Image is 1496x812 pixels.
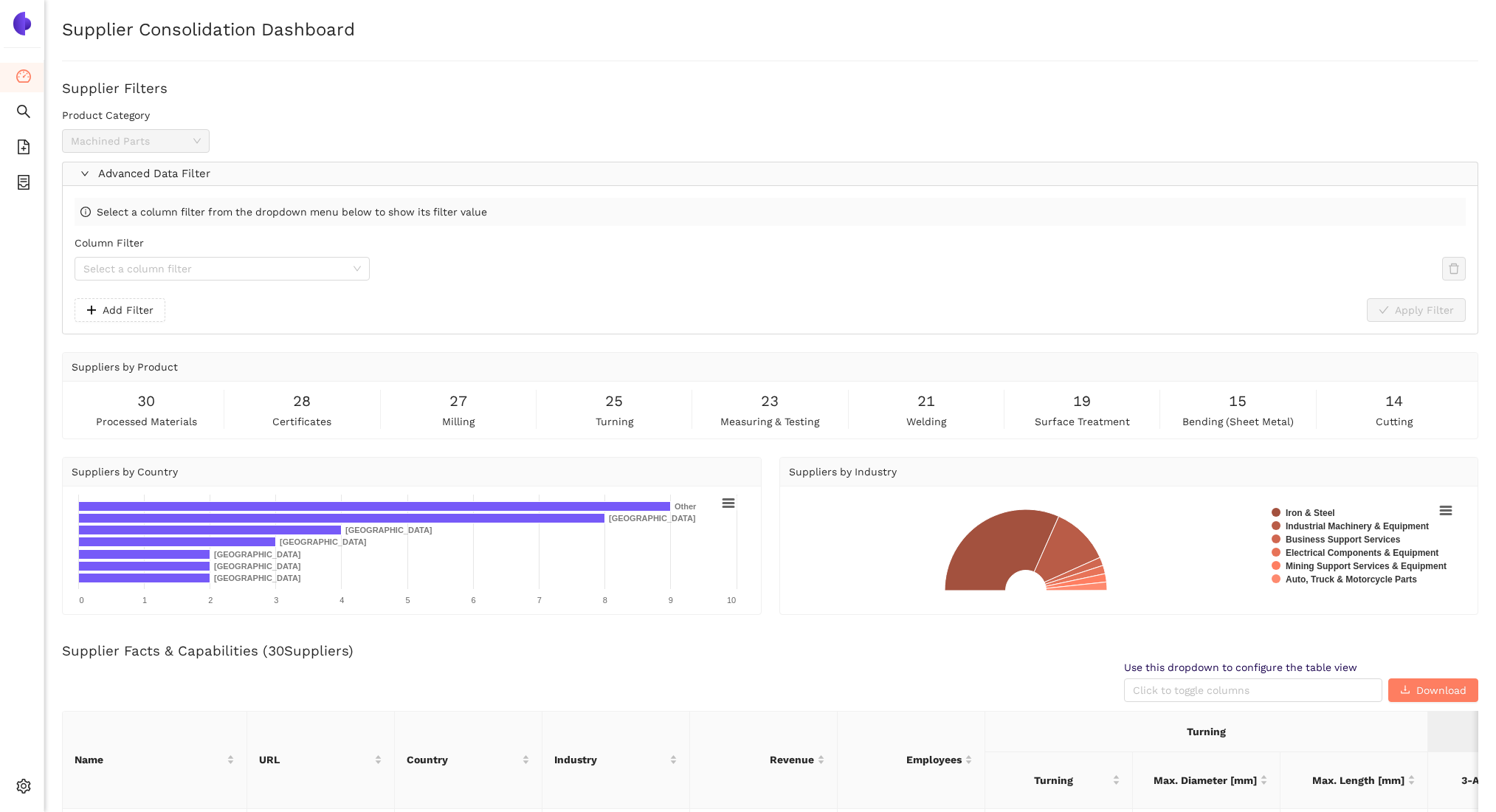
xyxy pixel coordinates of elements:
[472,596,476,605] text: 6
[985,752,1133,809] th: this column's title is Turning,this column is sortable
[554,751,666,768] span: Industry
[63,712,247,809] th: this column's title is Name,this column is sortable
[214,574,301,582] text: [GEOGRAPHIC_DATA]
[142,596,147,605] text: 1
[789,466,897,478] span: Suppliers by Industry
[609,514,696,523] text: [GEOGRAPHIC_DATA]
[596,413,633,430] span: turning
[1292,772,1404,788] span: Max. Length [mm]
[1286,561,1447,571] text: Mining Support Services & Equipment
[16,134,31,164] span: file-add
[449,390,467,413] span: 27
[259,751,371,768] span: URL
[63,162,1478,186] div: Advanced Data Filter
[838,712,985,809] th: this column's title is Employees,this column is sortable
[345,526,432,534] text: [GEOGRAPHIC_DATA]
[442,413,475,430] span: milling
[1280,752,1428,809] th: this column's title is Max. Length [mm],this column is sortable
[75,751,224,768] span: Name
[272,413,331,430] span: certificates
[97,204,487,220] span: Select a column filter from the dropdown menu below to show its filter value
[96,413,197,430] span: processed materials
[605,390,623,413] span: 25
[1286,534,1401,545] text: Business Support Services
[72,361,178,373] span: Suppliers by Product
[247,712,395,809] th: this column's title is URL,this column is sortable
[62,79,1478,98] h3: Supplier Filters
[62,641,1478,661] h3: Supplier Facts & Capabilities ( 30 Suppliers)
[75,298,165,322] button: plusAdd Filter
[395,712,542,809] th: this column's title is Country,this column is sortable
[137,390,155,413] span: 30
[98,165,1472,183] span: Advanced Data Filter
[103,302,154,318] span: Add Filter
[1286,508,1335,518] text: Iron & Steel
[214,562,301,571] text: [GEOGRAPHIC_DATA]
[274,596,278,605] text: 3
[75,235,144,251] label: Column Filter
[997,772,1109,788] span: Turning
[1367,298,1466,322] button: checkApply Filter
[761,390,779,413] span: 23
[405,596,410,605] text: 5
[1442,257,1466,281] button: delete
[208,596,213,605] text: 2
[293,390,311,413] span: 28
[542,712,690,809] th: this column's title is Industry,this column is sortable
[849,751,962,768] span: Employees
[906,413,946,430] span: welding
[79,596,83,605] text: 0
[407,751,519,768] span: Country
[16,63,31,93] span: dashboard
[16,170,31,199] span: container
[62,107,150,123] label: Product Category
[72,466,178,478] span: Suppliers by Country
[917,390,935,413] span: 21
[62,18,1478,43] h2: Supplier Consolidation Dashboard
[10,12,34,35] img: Logo
[1133,752,1280,809] th: this column's title is Max. Diameter [mm],this column is sortable
[1229,390,1247,413] span: 15
[1286,548,1438,558] text: Electrical Components & Equipment
[280,537,367,546] text: [GEOGRAPHIC_DATA]
[1385,390,1403,413] span: 14
[16,99,31,128] span: search
[1286,574,1417,585] text: Auto, Truck & Motorcycle Parts
[1145,772,1257,788] span: Max. Diameter [mm]
[1376,413,1413,430] span: cutting
[80,169,89,178] span: right
[1035,413,1130,430] span: surface treatment
[80,207,91,217] span: info-circle
[1182,413,1294,430] span: bending (sheet metal)
[985,712,1428,752] th: Turning
[1073,390,1091,413] span: 19
[214,550,301,559] text: [GEOGRAPHIC_DATA]
[537,596,542,605] text: 7
[720,413,819,430] span: measuring & testing
[675,502,697,511] text: Other
[727,596,736,605] text: 10
[1286,521,1429,531] text: Industrial Machinery & Equipment
[1388,678,1478,702] button: downloadDownload
[669,596,673,605] text: 9
[1124,661,1382,675] span: Use this dropdown to configure the table view
[339,596,344,605] text: 4
[603,596,607,605] text: 8
[86,305,97,317] span: plus
[702,751,814,768] span: Revenue
[1416,682,1466,698] span: Download
[690,712,838,809] th: this column's title is Revenue,this column is sortable
[16,774,31,803] span: setting
[1400,684,1410,696] span: download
